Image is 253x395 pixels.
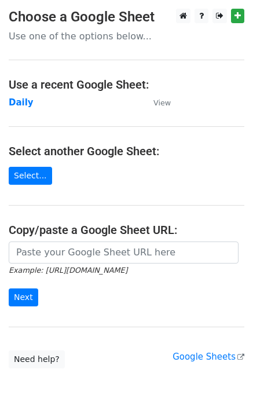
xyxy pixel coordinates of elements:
a: View [142,97,171,108]
h3: Choose a Google Sheet [9,9,244,25]
h4: Use a recent Google Sheet: [9,78,244,92]
small: View [153,98,171,107]
input: Next [9,288,38,306]
input: Paste your Google Sheet URL here [9,242,239,264]
a: Need help? [9,350,65,368]
h4: Select another Google Sheet: [9,144,244,158]
h4: Copy/paste a Google Sheet URL: [9,223,244,237]
a: Google Sheets [173,352,244,362]
a: Daily [9,97,34,108]
a: Select... [9,167,52,185]
small: Example: [URL][DOMAIN_NAME] [9,266,127,275]
p: Use one of the options below... [9,30,244,42]
iframe: Chat Widget [195,339,253,395]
